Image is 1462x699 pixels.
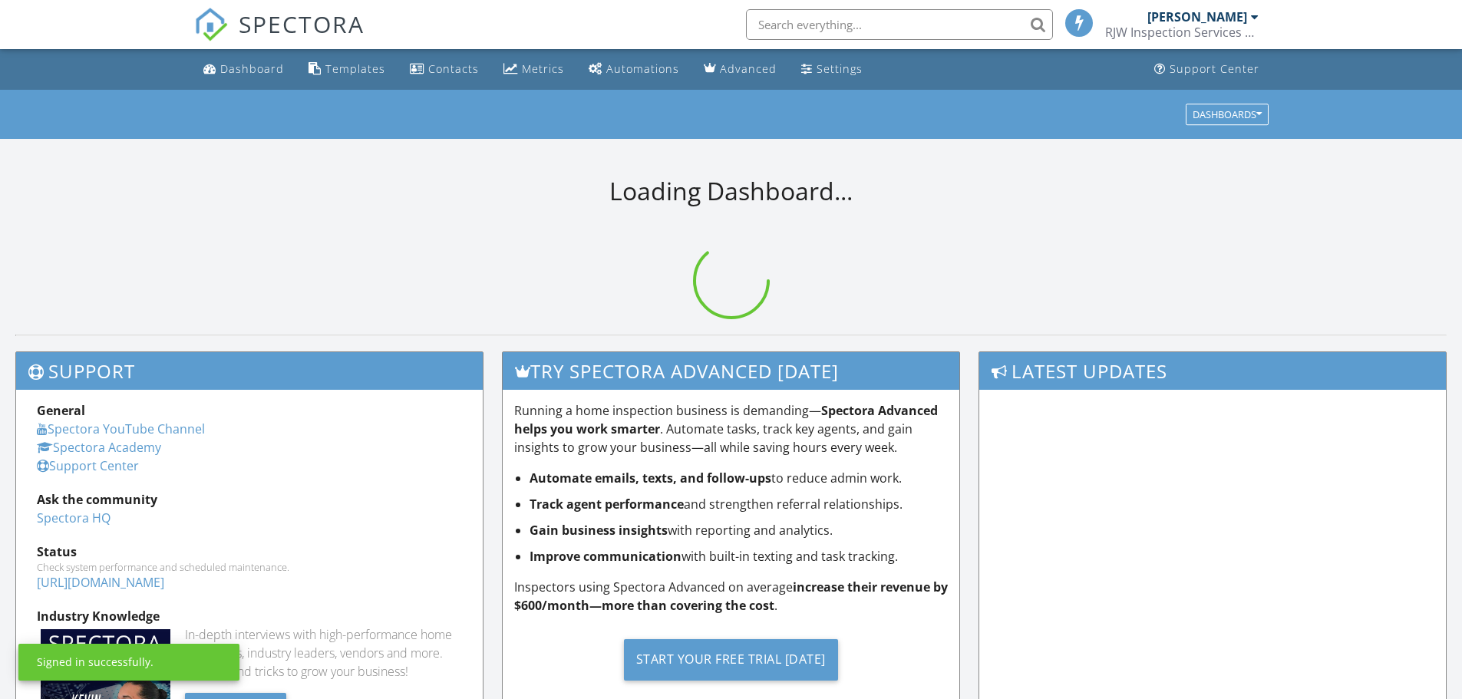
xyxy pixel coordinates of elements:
strong: increase their revenue by $600/month—more than covering the cost [514,579,948,614]
div: Signed in successfully. [37,654,153,670]
div: Industry Knowledge [37,607,462,625]
h3: Latest Updates [979,352,1446,390]
strong: Gain business insights [530,522,668,539]
li: to reduce admin work. [530,469,949,487]
strong: Track agent performance [530,496,684,513]
a: Start Your Free Trial [DATE] [514,627,949,692]
p: Inspectors using Spectora Advanced on average . [514,578,949,615]
div: Start Your Free Trial [DATE] [624,639,838,681]
strong: Spectora Advanced helps you work smarter [514,402,938,437]
a: Spectora Academy [37,439,161,456]
div: Advanced [720,61,777,76]
a: SPECTORA [194,21,365,53]
a: Spectora YouTube Channel [37,420,205,437]
div: Dashboard [220,61,284,76]
a: Support Center [37,457,139,474]
a: Contacts [404,55,485,84]
strong: Automate emails, texts, and follow-ups [530,470,771,486]
li: and strengthen referral relationships. [530,495,949,513]
a: Templates [302,55,391,84]
div: Automations [606,61,679,76]
div: [PERSON_NAME] [1147,9,1247,25]
div: Support Center [1170,61,1259,76]
a: [URL][DOMAIN_NAME] [37,574,164,591]
h3: Try spectora advanced [DATE] [503,352,960,390]
div: Settings [817,61,863,76]
div: Dashboards [1193,109,1262,120]
p: Running a home inspection business is demanding— . Automate tasks, track key agents, and gain ins... [514,401,949,457]
div: Status [37,542,462,561]
a: Dashboard [197,55,290,84]
a: Advanced [698,55,783,84]
a: Support Center [1148,55,1266,84]
button: Dashboards [1186,104,1269,125]
div: RJW Inspection Services LLC [1105,25,1259,40]
a: Metrics [497,55,570,84]
div: Contacts [428,61,479,76]
div: Metrics [522,61,564,76]
input: Search everything... [746,9,1053,40]
li: with reporting and analytics. [530,521,949,539]
div: In-depth interviews with high-performance home inspectors, industry leaders, vendors and more. Ge... [185,625,462,681]
li: with built-in texting and task tracking. [530,547,949,565]
a: Settings [795,55,869,84]
span: SPECTORA [239,8,365,40]
a: Spectora HQ [37,509,111,526]
div: Ask the community [37,490,462,509]
div: Check system performance and scheduled maintenance. [37,561,462,573]
strong: General [37,402,85,419]
img: The Best Home Inspection Software - Spectora [194,8,228,41]
div: Templates [325,61,385,76]
strong: Improve communication [530,548,681,565]
h3: Support [16,352,483,390]
a: Automations (Basic) [582,55,685,84]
